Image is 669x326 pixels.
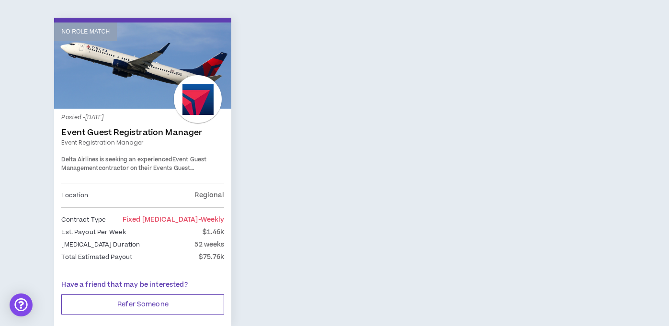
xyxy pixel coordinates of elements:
[61,27,110,36] p: No Role Match
[61,128,224,137] a: Event Guest Registration Manager
[123,215,225,225] span: Fixed [MEDICAL_DATA]
[61,239,140,250] p: [MEDICAL_DATA] Duration
[61,164,216,206] span: contractor on their Events Guest Management team. This a 40hrs/week position with 2-3 days in the...
[61,252,132,262] p: Total Estimated Payout
[61,156,206,172] strong: Event Guest Management
[61,113,224,122] p: Posted - [DATE]
[61,294,224,315] button: Refer Someone
[61,156,172,164] span: Delta Airlines is seeking an experienced
[61,214,106,225] p: Contract Type
[61,280,224,290] p: Have a friend that may be interested?
[61,138,224,147] a: Event Registration Manager
[10,293,33,316] div: Open Intercom Messenger
[199,252,225,262] p: $75.76k
[198,215,225,225] span: - weekly
[61,227,125,237] p: Est. Payout Per Week
[203,227,225,237] p: $1.46k
[54,22,231,109] a: No Role Match
[194,190,224,201] p: Regional
[194,239,224,250] p: 52 weeks
[61,190,88,201] p: Location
